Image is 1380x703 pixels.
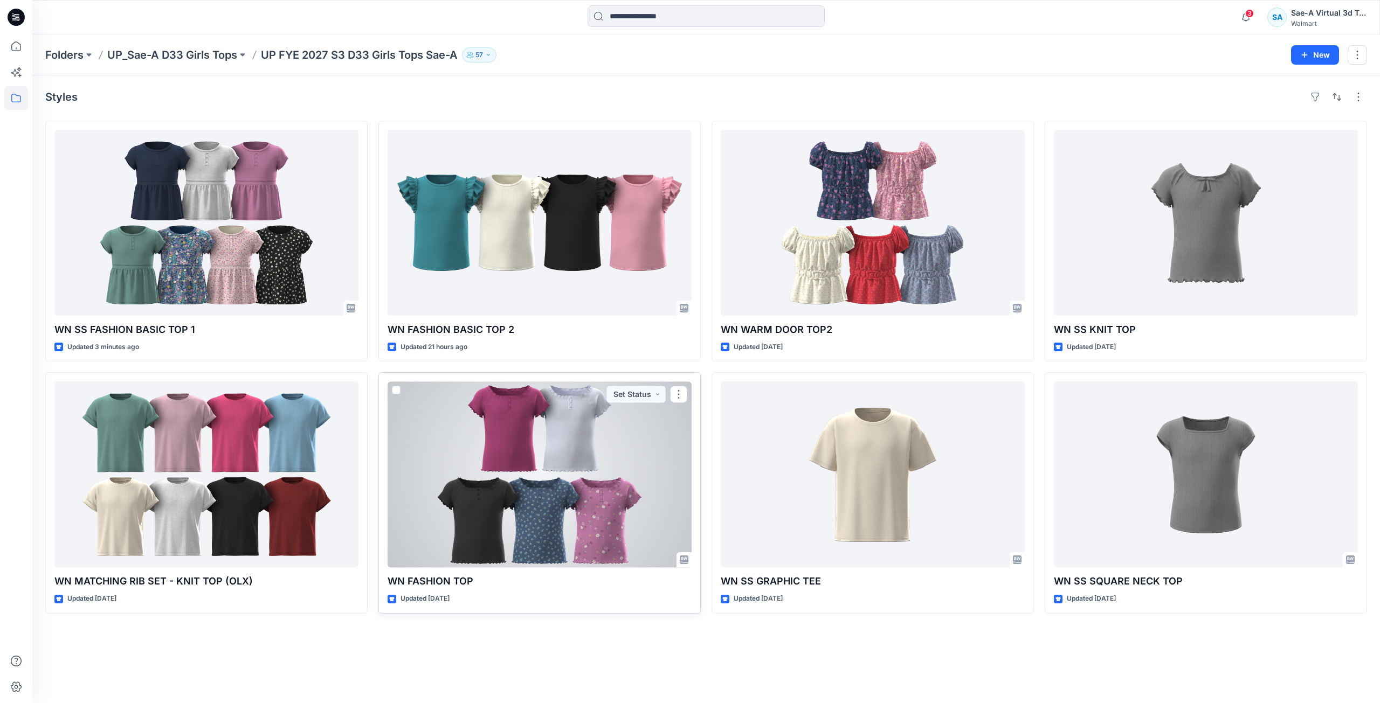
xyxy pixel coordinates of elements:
button: 57 [462,47,496,62]
p: WN SS GRAPHIC TEE [721,574,1025,589]
p: WN MATCHING RIB SET - KNIT TOP (OLX) [54,574,358,589]
p: WN FASHION BASIC TOP 2 [388,322,692,337]
div: SA [1267,8,1287,27]
a: WN SS SQUARE NECK TOP [1054,381,1358,567]
p: Updated 3 minutes ago [67,342,139,353]
p: Updated [DATE] [1067,342,1116,353]
p: 57 [475,49,483,61]
a: WN FASHION BASIC TOP 2 [388,130,692,316]
p: Updated [DATE] [734,342,783,353]
a: WN SS KNIT TOP [1054,130,1358,316]
a: WN FASHION TOP [388,381,692,567]
a: WN SS GRAPHIC TEE [721,381,1025,567]
h4: Styles [45,91,78,103]
p: WN WARM DOOR TOP2 [721,322,1025,337]
p: WN SS KNIT TOP [1054,322,1358,337]
p: Updated [DATE] [401,593,450,604]
p: Updated 21 hours ago [401,342,467,353]
p: WN SS FASHION BASIC TOP 1 [54,322,358,337]
p: Updated [DATE] [67,593,116,604]
button: New [1291,45,1339,65]
p: WN SS SQUARE NECK TOP [1054,574,1358,589]
p: WN FASHION TOP [388,574,692,589]
a: WN MATCHING RIB SET - KNIT TOP (OLX) [54,381,358,567]
p: Updated [DATE] [734,593,783,604]
span: 3 [1245,9,1254,18]
div: Walmart [1291,19,1367,27]
p: Updated [DATE] [1067,593,1116,604]
div: Sae-A Virtual 3d Team [1291,6,1367,19]
a: Folders [45,47,84,62]
a: WN SS FASHION BASIC TOP 1 [54,130,358,316]
a: WN WARM DOOR TOP2 [721,130,1025,316]
a: UP_Sae-A D33 Girls Tops [107,47,237,62]
p: UP FYE 2027 S3 D33 Girls Tops Sae-A [261,47,458,62]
